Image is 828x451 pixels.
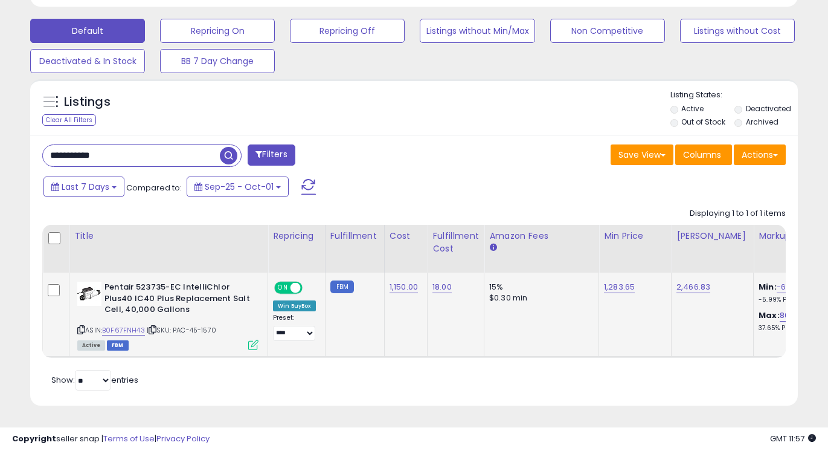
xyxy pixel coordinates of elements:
[273,230,320,242] div: Repricing
[12,433,56,444] strong: Copyright
[746,117,778,127] label: Archived
[64,94,111,111] h5: Listings
[103,433,155,444] a: Terms of Use
[205,181,274,193] span: Sep-25 - Oct-01
[683,149,721,161] span: Columns
[676,281,710,293] a: 2,466.83
[51,374,138,386] span: Show: entries
[489,293,589,303] div: $0.30 min
[107,340,129,351] span: FBM
[62,181,109,193] span: Last 7 Days
[604,230,666,242] div: Min Price
[248,144,295,166] button: Filters
[734,144,786,165] button: Actions
[301,283,320,293] span: OFF
[390,281,418,293] a: 1,150.00
[489,282,589,293] div: 15%
[489,242,496,253] small: Amazon Fees.
[104,282,251,319] b: Pentair 523735-EC IntelliChlor Plus40 IC40 Plus Replacement Salt Cell, 40,000 Gallons
[273,314,316,341] div: Preset:
[390,230,422,242] div: Cost
[187,177,289,197] button: Sep-25 - Oct-01
[156,433,210,444] a: Privacy Policy
[680,19,795,43] button: Listings without Cost
[290,19,405,43] button: Repricing Off
[77,340,105,351] span: All listings currently available for purchase on Amazon
[611,144,673,165] button: Save View
[102,325,145,336] a: B0F67FNH43
[675,144,732,165] button: Columns
[759,310,780,321] b: Max:
[160,49,275,73] button: BB 7 Day Change
[432,230,479,255] div: Fulfillment Cost
[690,208,786,219] div: Displaying 1 to 1 of 1 items
[681,117,725,127] label: Out of Stock
[275,283,290,293] span: ON
[147,325,216,335] span: | SKU: PAC-45-1570
[12,433,210,445] div: seller snap | |
[780,310,800,322] a: 80.77
[489,230,594,242] div: Amazon Fees
[42,114,96,126] div: Clear All Filters
[330,230,379,242] div: Fulfillment
[330,281,354,293] small: FBM
[746,103,791,114] label: Deactivated
[676,230,748,242] div: [PERSON_NAME]
[273,300,316,311] div: Win BuyBox
[670,89,798,101] p: Listing States:
[777,281,798,293] a: -6.69
[604,281,635,293] a: 1,283.65
[77,282,258,349] div: ASIN:
[30,49,145,73] button: Deactivated & In Stock
[770,433,816,444] span: 2025-10-9 11:57 GMT
[681,103,704,114] label: Active
[550,19,665,43] button: Non Competitive
[74,230,263,242] div: Title
[126,182,182,193] span: Compared to:
[30,19,145,43] button: Default
[420,19,534,43] button: Listings without Min/Max
[43,177,124,197] button: Last 7 Days
[759,281,777,293] b: Min:
[160,19,275,43] button: Repricing On
[77,282,101,306] img: 31RsVC96sQL._SL40_.jpg
[432,281,452,293] a: 18.00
